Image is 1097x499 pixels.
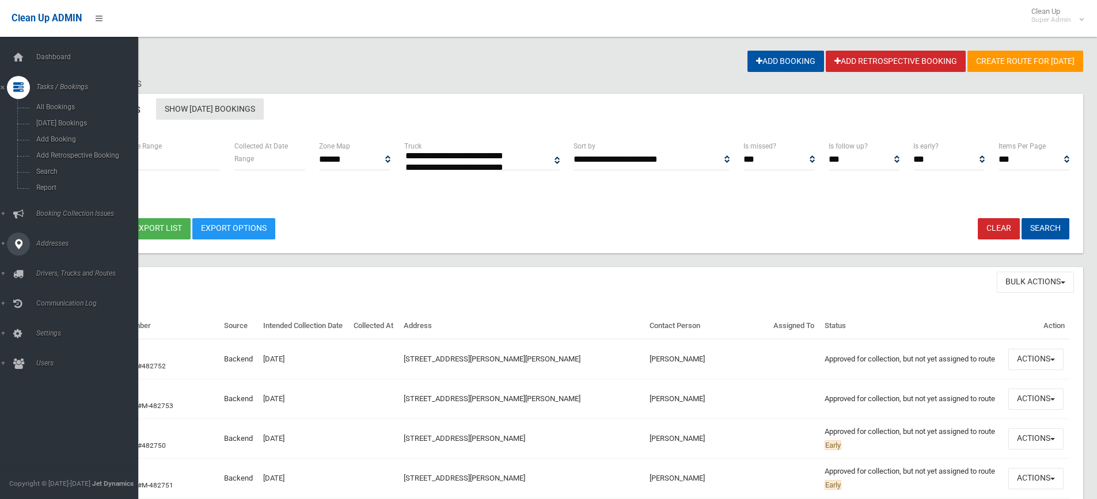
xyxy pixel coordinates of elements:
a: [STREET_ADDRESS][PERSON_NAME] [404,434,525,443]
a: Show [DATE] Bookings [156,98,264,120]
span: Clean Up [1026,7,1083,24]
button: Actions [1008,428,1064,450]
span: Drivers, Trucks and Routes [33,269,147,277]
span: Dashboard [33,53,147,61]
button: Search [1022,218,1069,239]
th: Address [399,313,646,340]
span: Add Booking [33,135,137,143]
small: Super Admin [1031,16,1071,24]
span: Search [33,167,137,176]
td: Approved for collection, but not yet assigned to route [820,339,1003,379]
th: Intended Collection Date [259,313,349,340]
button: Actions [1008,388,1064,410]
td: [PERSON_NAME] [645,459,769,498]
a: [STREET_ADDRESS][PERSON_NAME] [404,474,525,482]
span: Addresses [33,239,147,247]
td: Backend [219,379,258,419]
button: Actions [1008,468,1064,489]
a: #482752 [138,362,166,370]
span: Report [33,184,137,192]
td: Approved for collection, but not yet assigned to route [820,379,1003,419]
td: [PERSON_NAME] [645,379,769,419]
td: Backend [219,339,258,379]
span: All Bookings [33,103,137,111]
span: Tasks / Bookings [33,83,147,91]
td: [DATE] [259,459,349,498]
th: Action [1004,313,1069,340]
td: [PERSON_NAME] [645,419,769,459]
button: Bulk Actions [997,272,1074,293]
a: [STREET_ADDRESS][PERSON_NAME][PERSON_NAME] [404,394,580,403]
label: Truck [404,140,422,153]
td: [DATE] [259,339,349,379]
th: Assigned To [769,313,820,340]
a: Export Options [192,218,275,239]
a: #M-482753 [138,402,173,410]
th: Status [820,313,1003,340]
strong: Jet Dynamics [92,479,134,487]
a: Add Retrospective Booking [826,51,966,72]
span: Early [825,480,841,490]
td: Backend [219,419,258,459]
span: Copyright © [DATE]-[DATE] [9,479,90,487]
button: Export list [126,218,191,239]
td: [PERSON_NAME] [645,339,769,379]
span: Settings [33,329,147,337]
td: Backend [219,459,258,498]
a: Create route for [DATE] [967,51,1083,72]
a: Clear [978,218,1020,239]
td: Approved for collection, but not yet assigned to route [820,459,1003,498]
th: Source [219,313,258,340]
th: Contact Person [645,313,769,340]
th: Collected At [349,313,399,340]
span: Booking Collection Issues [33,209,147,218]
span: Add Retrospective Booking [33,151,137,159]
span: Users [33,359,147,367]
a: Add Booking [747,51,824,72]
th: Booking Number [92,313,219,340]
button: Actions [1008,349,1064,370]
a: #M-482751 [138,481,173,489]
span: Communication Log [33,299,147,307]
td: [DATE] [259,419,349,459]
td: Approved for collection, but not yet assigned to route [820,419,1003,459]
td: [DATE] [259,379,349,419]
span: Early [825,440,841,450]
span: [DATE] Bookings [33,119,137,127]
a: #482750 [138,441,166,450]
a: [STREET_ADDRESS][PERSON_NAME][PERSON_NAME] [404,355,580,363]
span: Clean Up ADMIN [12,13,82,24]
